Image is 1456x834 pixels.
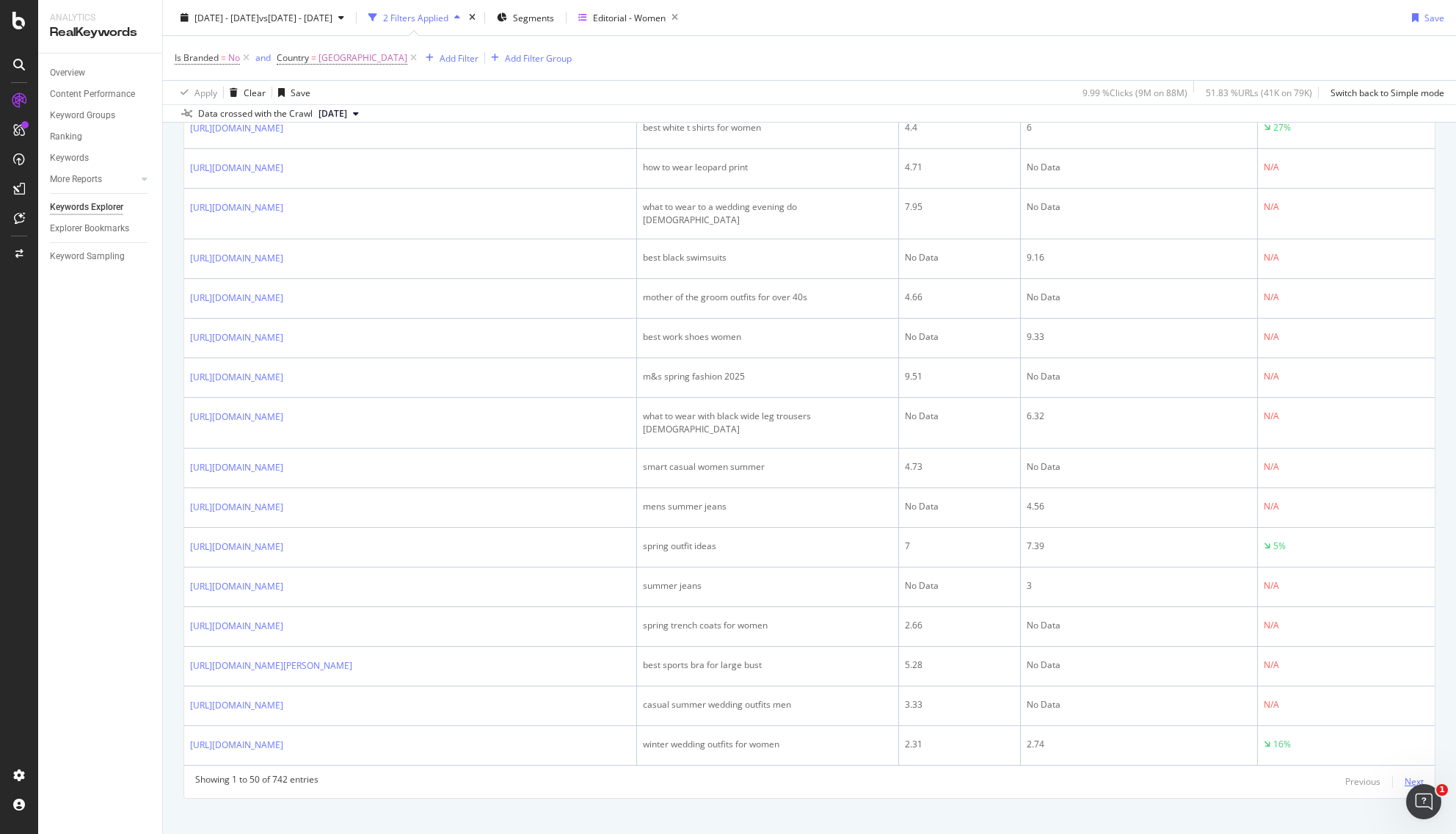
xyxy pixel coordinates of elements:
a: Keyword Sampling [50,249,152,264]
div: No Data [905,330,1014,344]
a: [URL][DOMAIN_NAME] [190,698,283,713]
div: No Data [1027,161,1251,174]
div: N/A [1264,330,1279,344]
span: vs [DATE] - [DATE] [259,11,332,23]
div: N/A [1264,659,1279,672]
a: More Reports [50,172,137,187]
a: [URL][DOMAIN_NAME] [190,410,283,424]
div: 4.66 [905,291,1014,304]
button: Clear [224,81,266,104]
div: Explorer Bookmarks [50,221,129,236]
div: summer jeans [643,579,892,592]
div: Next [1405,775,1424,788]
div: 9.99 % Clicks ( 9M on 88M ) [1082,86,1187,98]
button: Save [1406,6,1444,29]
a: [URL][DOMAIN_NAME] [190,121,283,136]
div: Keywords Explorer [50,200,123,215]
div: winter wedding outfits for women [643,738,892,751]
div: Clear [244,86,266,98]
span: [DATE] - [DATE] [194,11,259,23]
div: 5% [1273,540,1286,553]
div: Switch back to Simple mode [1331,86,1444,98]
iframe: Intercom live chat [1406,784,1441,819]
button: Add Filter [420,49,478,67]
div: Save [1424,11,1444,23]
div: Add Filter [440,51,478,64]
div: mother of the groom outfits for over 40s [643,291,892,304]
div: 6 [1027,121,1251,134]
div: 51.83 % URLs ( 41K on 79K ) [1206,86,1312,98]
div: No Data [1027,619,1251,632]
a: [URL][DOMAIN_NAME] [190,370,283,385]
div: what to wear with black wide leg trousers [DEMOGRAPHIC_DATA] [643,410,892,436]
a: [URL][DOMAIN_NAME] [190,500,283,515]
div: m&s spring fashion 2025 [643,370,892,383]
div: Editorial - Women [593,11,666,23]
button: Segments [491,6,560,29]
button: Next [1405,773,1424,791]
a: [URL][DOMAIN_NAME] [190,291,283,305]
div: smart casual women summer [643,460,892,474]
div: No Data [1027,291,1251,304]
div: 6.32 [1027,410,1251,423]
button: Add Filter Group [485,49,572,67]
div: 5.28 [905,659,1014,672]
a: Keywords Explorer [50,200,152,215]
div: N/A [1264,698,1279,711]
div: Save [291,86,310,98]
div: N/A [1264,619,1279,632]
div: Overview [50,65,85,81]
div: 27% [1273,121,1291,134]
div: 2 Filters Applied [383,11,448,23]
span: = [311,51,316,64]
div: Keyword Groups [50,108,115,123]
div: casual summer wedding outfits men [643,698,892,711]
a: [URL][DOMAIN_NAME] [190,251,283,266]
div: 9.33 [1027,330,1251,344]
div: 7 [905,540,1014,553]
div: times [466,10,478,25]
div: No Data [1027,370,1251,383]
a: [URL][DOMAIN_NAME] [190,619,283,634]
div: N/A [1264,370,1279,383]
button: and [255,51,271,65]
div: N/A [1264,579,1279,592]
a: Explorer Bookmarks [50,221,152,236]
div: 9.16 [1027,251,1251,264]
a: [URL][DOMAIN_NAME] [190,738,283,753]
div: what to wear to a wedding evening do [DEMOGRAPHIC_DATA] [643,200,892,227]
div: More Reports [50,172,102,187]
button: [DATE] [313,105,365,123]
div: best sports bra for large bust [643,659,892,672]
div: mens summer jeans [643,500,892,513]
div: N/A [1264,500,1279,513]
span: [GEOGRAPHIC_DATA] [318,48,407,68]
div: best white t shirts for women [643,121,892,134]
div: and [255,51,271,64]
button: Switch back to Simple mode [1325,81,1444,104]
div: Analytics [50,12,150,24]
button: [DATE] - [DATE]vs[DATE] - [DATE] [175,6,350,29]
div: 2.31 [905,738,1014,751]
div: Keywords [50,151,89,166]
div: Ranking [50,129,82,145]
a: [URL][DOMAIN_NAME] [190,330,283,345]
a: Ranking [50,129,152,145]
a: Content Performance [50,87,152,102]
div: No Data [905,579,1014,592]
div: spring outfit ideas [643,540,892,553]
div: No Data [1027,460,1251,474]
div: N/A [1264,251,1279,264]
span: 1 [1436,784,1448,796]
div: best work shoes women [643,330,892,344]
div: RealKeywords [50,24,150,41]
div: Previous [1345,775,1380,788]
a: Keywords [50,151,152,166]
span: Segments [513,11,554,23]
div: Add Filter Group [505,51,572,64]
div: 4.71 [905,161,1014,174]
div: No Data [905,410,1014,423]
a: [URL][DOMAIN_NAME] [190,540,283,554]
div: No Data [905,500,1014,513]
div: No Data [1027,659,1251,672]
